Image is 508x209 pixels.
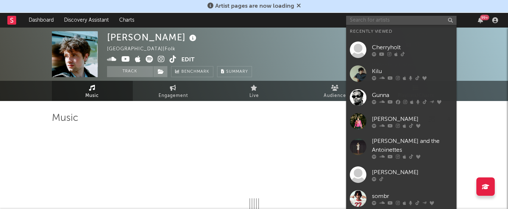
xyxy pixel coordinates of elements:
[346,86,457,109] a: Gunna
[346,62,457,86] a: Kilu
[85,91,99,100] span: Music
[181,68,209,76] span: Benchmark
[346,16,457,25] input: Search for artists
[133,81,214,101] a: Engagement
[372,43,453,52] div: Cherryholt
[480,15,489,20] div: 99 +
[372,115,453,123] div: [PERSON_NAME]
[372,67,453,76] div: Kilu
[159,91,188,100] span: Engagement
[346,38,457,62] a: Cherryholt
[59,13,114,28] a: Discovery Assistant
[171,66,213,77] a: Benchmark
[217,66,252,77] button: Summary
[215,3,294,9] span: Artist pages are now loading
[52,81,133,101] a: Music
[107,31,198,43] div: [PERSON_NAME]
[107,45,184,54] div: [GEOGRAPHIC_DATA] | Folk
[346,163,457,187] a: [PERSON_NAME]
[214,81,295,101] a: Live
[324,91,346,100] span: Audience
[372,168,453,177] div: [PERSON_NAME]
[296,3,301,9] span: Dismiss
[107,66,153,77] button: Track
[478,17,483,23] button: 99+
[249,91,259,100] span: Live
[372,137,453,155] div: [PERSON_NAME] and the Antoinettes
[350,27,453,36] div: Recently Viewed
[346,133,457,163] a: [PERSON_NAME] and the Antoinettes
[24,13,59,28] a: Dashboard
[226,70,248,74] span: Summary
[346,109,457,133] a: [PERSON_NAME]
[295,81,376,101] a: Audience
[181,55,195,65] button: Edit
[114,13,139,28] a: Charts
[372,192,453,201] div: sombr
[372,91,453,100] div: Gunna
